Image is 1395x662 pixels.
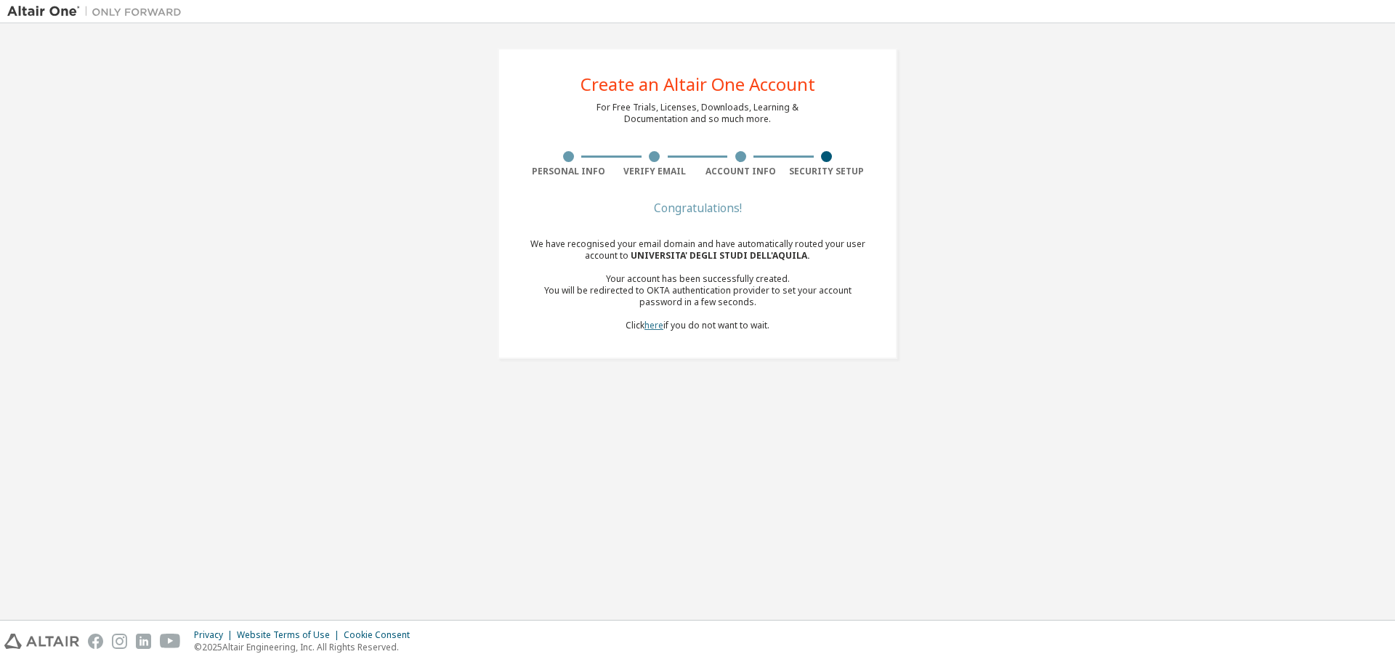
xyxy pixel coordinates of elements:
div: Your account has been successfully created. [525,273,870,285]
img: linkedin.svg [136,634,151,649]
div: Congratulations! [525,203,870,212]
img: instagram.svg [112,634,127,649]
span: UNIVERSITA' DEGLI STUDI DELL'AQUILA . [631,249,810,262]
p: © 2025 Altair Engineering, Inc. All Rights Reserved. [194,641,418,653]
div: Website Terms of Use [237,629,344,641]
div: For Free Trials, Licenses, Downloads, Learning & Documentation and so much more. [597,102,798,125]
div: We have recognised your email domain and have automatically routed your user account to Click if ... [525,238,870,331]
div: Privacy [194,629,237,641]
img: altair_logo.svg [4,634,79,649]
div: Cookie Consent [344,629,418,641]
img: facebook.svg [88,634,103,649]
div: You will be redirected to OKTA authentication provider to set your account password in a few seco... [525,285,870,308]
div: Verify Email [612,166,698,177]
img: youtube.svg [160,634,181,649]
div: Personal Info [525,166,612,177]
div: Account Info [697,166,784,177]
img: Altair One [7,4,189,19]
div: Security Setup [784,166,870,177]
a: here [644,319,663,331]
div: Create an Altair One Account [581,76,815,93]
